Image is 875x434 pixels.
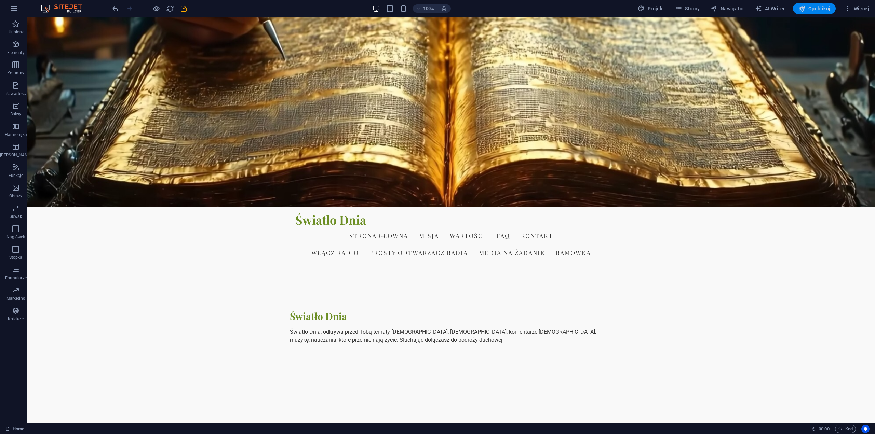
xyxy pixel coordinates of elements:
p: Funkcje [9,173,23,178]
i: Przeładuj stronę [166,5,174,13]
span: Opublikuj [798,5,830,12]
p: Boksy [10,111,22,117]
span: Kod [838,425,853,433]
button: 100% [413,4,437,13]
button: Opublikuj [793,3,836,14]
i: Cofnij: Zmień tekst (Ctrl+Z) [111,5,119,13]
p: Harmonijka [5,132,27,137]
p: Zawartość [6,91,26,96]
p: Kolumny [7,70,24,76]
a: Kliknij, aby anulować zaznaczenie. Kliknij dwukrotnie, aby otworzyć Strony [5,425,24,433]
p: Formularze [5,275,27,281]
h6: Czas sesji [811,425,830,433]
span: : [823,426,824,431]
button: AI Writer [752,3,787,14]
button: Projekt [635,3,667,14]
span: AI Writer [755,5,785,12]
span: Więcej [844,5,869,12]
button: Kod [835,425,856,433]
button: Kliknij tutaj, aby wyjść z trybu podglądu i kontynuować edycję [152,4,160,13]
button: Nawigator [708,3,747,14]
i: Zapisz (Ctrl+S) [180,5,188,13]
p: Ulubione [8,29,24,35]
i: Po zmianie rozmiaru automatycznie dostosowuje poziom powiększenia do wybranego urządzenia. [441,5,447,12]
p: Nagłówek [6,234,25,240]
button: save [179,4,188,13]
button: Usercentrics [861,425,870,433]
button: reload [166,4,174,13]
p: Stopka [9,255,23,260]
p: Marketing [6,296,25,301]
button: undo [111,4,119,13]
button: Więcej [841,3,872,14]
span: 00 00 [819,425,829,433]
span: Nawigator [711,5,744,12]
p: Elementy [7,50,25,55]
span: Strony [675,5,700,12]
h6: 100% [423,4,434,13]
button: Strony [673,3,703,14]
span: Projekt [638,5,664,12]
img: Editor Logo [39,4,91,13]
div: Projekt (Ctrl+Alt+Y) [635,3,667,14]
p: Suwak [10,214,22,219]
p: Kolekcje [8,316,24,322]
p: Obrazy [9,193,23,199]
